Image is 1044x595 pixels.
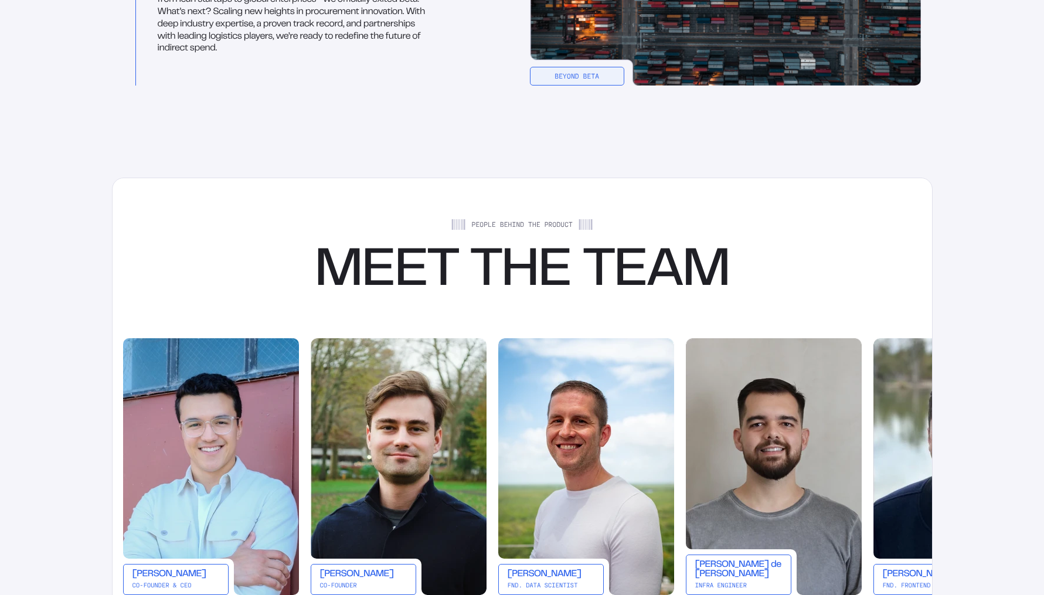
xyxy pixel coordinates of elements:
div: [PERSON_NAME] [882,570,970,579]
img: headshot photo of Renato de Vito Castro [686,338,862,595]
div: FND. Frontend Engineer [882,582,970,589]
div: Meet the Team [315,247,730,297]
img: headshot photo of Keivan Shahida [123,338,299,595]
div: Infra Engineer [695,582,783,589]
div: [PERSON_NAME] [132,570,220,579]
div: [PERSON_NAME] de [PERSON_NAME] [695,560,783,579]
div: People Behind the Product [451,219,593,230]
div: Co-Founder [319,582,407,589]
img: headshot photo of Kais Baillargeon [311,338,487,595]
div: [PERSON_NAME] [507,570,595,579]
div: Co-Founder & CEO [132,582,220,589]
div: [PERSON_NAME] [319,570,407,579]
img: headshot photo of Justin Ziniel [498,338,674,595]
div: FND. Data Scientist [507,582,595,589]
